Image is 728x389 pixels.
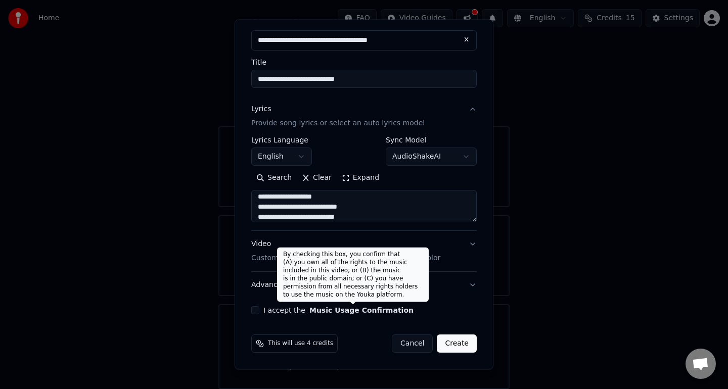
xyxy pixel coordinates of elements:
[251,272,477,298] button: Advanced
[268,339,333,348] span: This will use 4 credits
[251,59,477,66] label: Title
[263,13,284,20] label: Audio
[251,118,425,128] p: Provide song lyrics or select an auto lyrics model
[251,253,440,263] p: Customize Karaoke Video: Use Image, Video, or Color
[337,170,384,186] button: Expand
[251,136,312,143] label: Lyrics Language
[437,334,477,353] button: Create
[251,105,271,115] div: Lyrics
[386,136,477,143] label: Sync Model
[304,13,324,20] label: Video
[251,170,297,186] button: Search
[263,307,414,314] label: I accept the
[392,334,433,353] button: Cancel
[344,13,358,20] label: URL
[251,239,440,263] div: Video
[251,231,477,271] button: VideoCustomize Karaoke Video: Use Image, Video, or Color
[251,136,477,230] div: LyricsProvide song lyrics or select an auto lyrics model
[297,170,337,186] button: Clear
[251,96,477,137] button: LyricsProvide song lyrics or select an auto lyrics model
[277,248,429,302] div: By checking this box, you confirm that (A) you own all of the rights to the music included in thi...
[309,307,414,314] button: I accept the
